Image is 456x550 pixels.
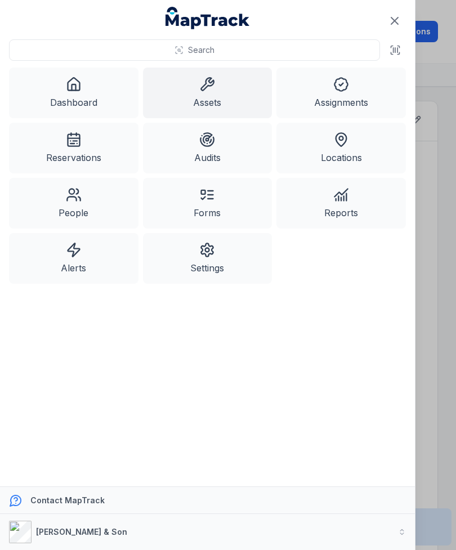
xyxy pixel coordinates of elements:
a: Forms [143,178,272,229]
a: Reservations [9,123,138,173]
strong: [PERSON_NAME] & Son [36,527,127,536]
span: Search [188,44,214,56]
a: MapTrack [166,7,250,29]
a: Assignments [276,68,406,118]
a: Reports [276,178,406,229]
strong: Contact MapTrack [30,495,105,505]
a: Locations [276,123,406,173]
button: Close navigation [383,9,406,33]
button: Search [9,39,380,61]
a: Assets [143,68,272,118]
a: Dashboard [9,68,138,118]
a: People [9,178,138,229]
a: Alerts [9,233,138,284]
a: Settings [143,233,272,284]
a: Audits [143,123,272,173]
